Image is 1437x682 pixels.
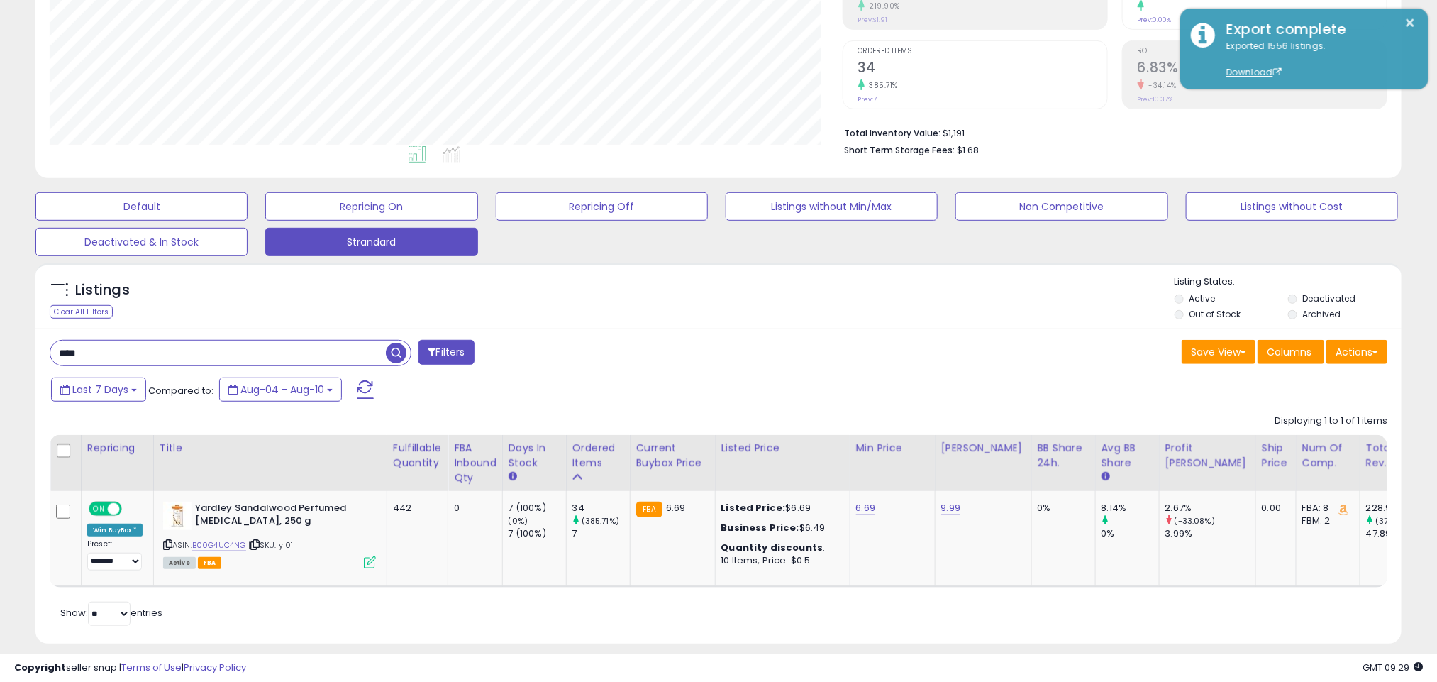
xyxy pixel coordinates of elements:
button: Repricing On [265,192,477,221]
div: seller snap | | [14,661,246,675]
span: Aug-04 - Aug-10 [240,383,324,397]
button: Aug-04 - Aug-10 [219,378,342,402]
small: -34.14% [1144,80,1177,91]
div: 442 [393,502,437,515]
div: 0 [454,502,492,515]
small: Prev: 7 [858,95,877,104]
div: 34 [572,502,630,515]
div: : [721,541,839,554]
div: 3.99% [1165,527,1255,540]
div: $6.49 [721,522,839,534]
span: Last 7 Days [72,383,128,397]
div: Repricing [87,441,148,456]
div: 2.67% [1165,502,1255,515]
div: Avg BB Share [1102,441,1153,471]
div: 0% [1102,527,1159,540]
b: Listed Price: [721,501,786,515]
span: ON [90,502,108,515]
div: 0.00 [1262,502,1285,515]
div: Title [160,441,381,456]
div: BB Share 24h. [1038,441,1089,471]
label: Active [1189,292,1216,304]
div: Preset: [87,539,143,571]
small: (385.71%) [582,515,619,527]
small: 219.90% [865,1,901,11]
span: Columns [1267,345,1311,359]
div: Ordered Items [572,441,624,471]
div: FBA: 8 [1302,502,1349,515]
div: Export complete [1216,19,1418,40]
button: Listings without Cost [1186,192,1398,221]
span: $1.68 [958,143,980,157]
span: Ordered Items [858,48,1107,55]
div: 7 [572,527,630,540]
div: Exported 1556 listings. [1216,40,1418,79]
span: Show: entries [60,606,162,620]
div: Days In Stock [509,441,560,471]
button: Filters [418,340,474,365]
small: FBA [636,502,662,517]
div: Profit [PERSON_NAME] [1165,441,1250,471]
div: 7 (100%) [509,502,566,515]
h2: 6.83% [1138,60,1387,79]
span: FBA [198,557,222,569]
div: Win BuyBox * [87,524,143,537]
div: 8.14% [1102,502,1159,515]
b: Short Term Storage Fees: [845,144,955,156]
div: Displaying 1 to 1 of 1 items [1275,414,1387,428]
div: FBM: 2 [1302,515,1349,527]
small: (-33.08%) [1175,515,1215,527]
small: 385.71% [865,80,899,91]
a: Privacy Policy [184,661,246,674]
div: $6.69 [721,502,839,515]
img: 41C-A5SXW6L._SL40_.jpg [163,502,192,530]
button: Strandard [265,228,477,256]
span: | SKU: yl01 [248,539,294,551]
div: [PERSON_NAME] [941,441,1026,456]
label: Archived [1303,308,1341,320]
b: Quantity discounts [721,541,823,554]
span: 6.69 [666,501,686,515]
button: Non Competitive [955,192,1167,221]
button: Actions [1326,340,1387,364]
small: Days In Stock. [509,471,517,483]
span: OFF [120,502,143,515]
div: 47.89 [1366,527,1424,540]
span: ROI [1138,48,1387,55]
a: B00G4UC4NG [192,539,246,551]
div: Total Rev. [1366,441,1418,471]
div: Min Price [856,441,929,456]
small: Prev: 0.00% [1138,16,1172,24]
div: 10 Items, Price: $0.5 [721,554,839,567]
span: All listings currently available for purchase on Amazon [163,557,196,569]
button: Save View [1182,340,1255,364]
span: 2025-08-18 09:29 GMT [1363,661,1423,674]
button: Deactivated & In Stock [35,228,248,256]
div: ASIN: [163,502,376,568]
small: Prev: $1.91 [858,16,888,24]
b: Yardley Sandalwood Perfumed [MEDICAL_DATA], 250 g [195,502,367,532]
div: Clear All Filters [50,305,113,319]
button: Default [35,192,248,221]
b: Business Price: [721,521,799,534]
strong: Copyright [14,661,66,674]
button: Listings without Min/Max [726,192,938,221]
div: 7 (100%) [509,527,566,540]
label: Deactivated [1303,292,1356,304]
button: × [1405,14,1416,32]
b: Total Inventory Value: [845,127,941,139]
a: Terms of Use [121,661,182,674]
small: Avg BB Share. [1102,471,1110,483]
p: Listing States: [1175,275,1402,289]
h2: 34 [858,60,1107,79]
button: Repricing Off [496,192,708,221]
span: Compared to: [148,384,213,397]
div: Current Buybox Price [636,441,709,471]
div: Num of Comp. [1302,441,1354,471]
div: Fulfillable Quantity [393,441,442,471]
small: (0%) [509,515,528,527]
div: 0% [1038,502,1084,515]
div: Listed Price [721,441,844,456]
small: Prev: 10.37% [1138,95,1173,104]
li: $1,191 [845,123,1377,141]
